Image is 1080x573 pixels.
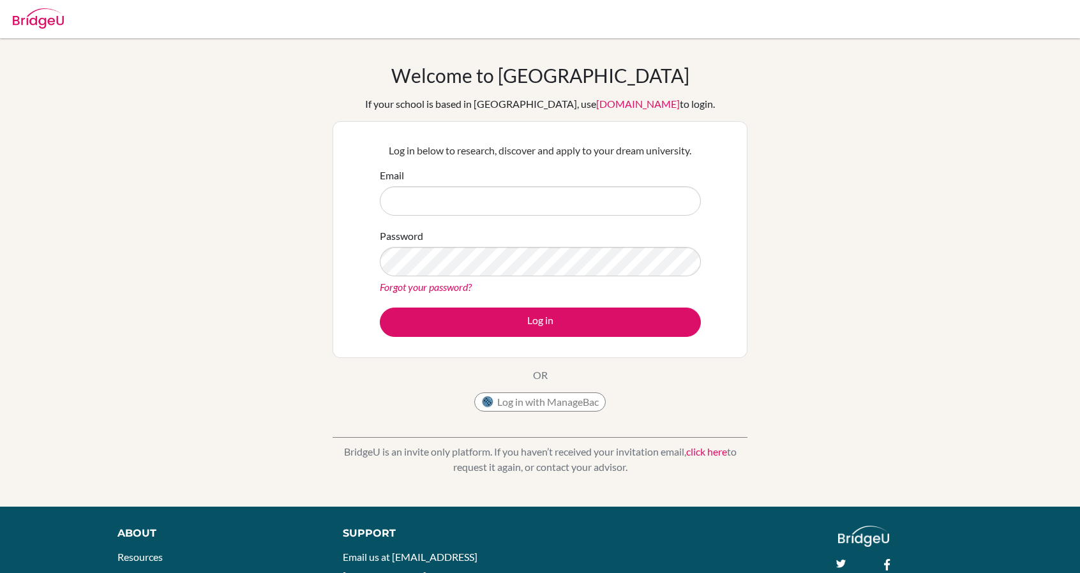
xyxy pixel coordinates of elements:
p: BridgeU is an invite only platform. If you haven’t received your invitation email, to request it ... [333,444,747,475]
img: Bridge-U [13,8,64,29]
a: Resources [117,551,163,563]
a: click here [686,445,727,458]
h1: Welcome to [GEOGRAPHIC_DATA] [391,64,689,87]
div: If your school is based in [GEOGRAPHIC_DATA], use to login. [365,96,715,112]
a: Forgot your password? [380,281,472,293]
label: Password [380,228,423,244]
img: logo_white@2x-f4f0deed5e89b7ecb1c2cc34c3e3d731f90f0f143d5ea2071677605dd97b5244.png [838,526,890,547]
div: Support [343,526,526,541]
button: Log in [380,308,701,337]
a: [DOMAIN_NAME] [596,98,680,110]
div: About [117,526,315,541]
button: Log in with ManageBac [474,392,606,412]
p: Log in below to research, discover and apply to your dream university. [380,143,701,158]
label: Email [380,168,404,183]
p: OR [533,368,548,383]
